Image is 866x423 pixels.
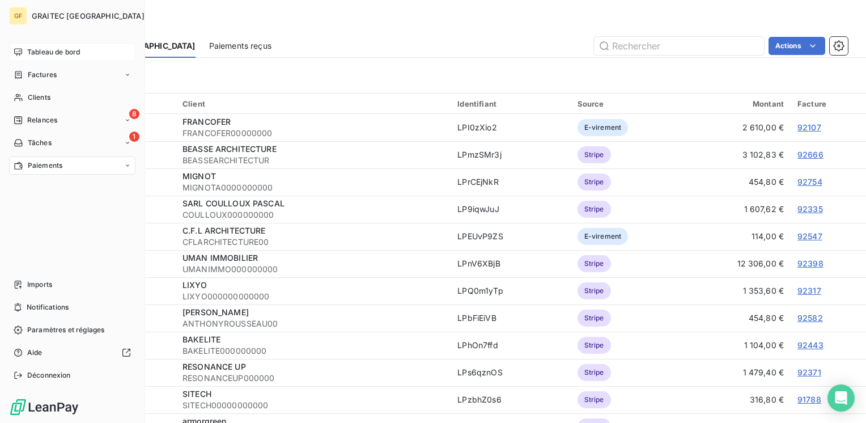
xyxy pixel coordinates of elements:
[451,277,570,304] td: LPQ0m1yTp
[9,7,27,25] div: GF
[182,362,246,371] span: RESONANCE UP
[691,99,784,108] div: Montant
[182,307,249,317] span: [PERSON_NAME]
[27,47,80,57] span: Tableau de bord
[28,70,57,80] span: Factures
[182,182,444,193] span: MIGNOTA0000000000
[28,160,62,171] span: Paiements
[457,99,563,108] div: Identifiant
[182,335,220,344] span: BAKELITE
[129,132,139,142] span: 1
[797,231,822,241] a: 92547
[451,114,570,141] td: LPI0zXio2
[182,373,444,384] span: RESONANCEUP000000
[182,264,444,275] span: UMANIMMO000000000
[578,391,611,408] span: Stripe
[578,282,611,299] span: Stripe
[578,119,629,136] span: E-virement
[451,332,570,359] td: LPhOn7ffd
[594,37,764,55] input: Rechercher
[451,168,570,196] td: LPrCEjNkR
[182,128,444,139] span: FRANCOFER00000000
[685,386,791,413] td: 316,80 €
[451,250,570,277] td: LPnV6XBjB
[769,37,825,55] button: Actions
[182,280,207,290] span: LIXYO
[182,236,444,248] span: CFLARCHITECTURE00
[27,280,52,290] span: Imports
[182,253,258,263] span: UMAN IMMOBILIER
[797,286,821,295] a: 92317
[32,11,145,20] span: GRAITEC [GEOGRAPHIC_DATA]
[182,226,266,235] span: C.F.L ARCHITECTURE
[27,302,69,312] span: Notifications
[685,168,791,196] td: 454,80 €
[685,332,791,359] td: 1 104,00 €
[27,115,57,125] span: Relances
[451,304,570,332] td: LPbFiEiVB
[578,364,611,381] span: Stripe
[182,345,444,357] span: BAKELITE000000000
[827,384,855,412] div: Open Intercom Messenger
[685,196,791,223] td: 1 607,62 €
[451,223,570,250] td: LPEUvP9ZS
[182,318,444,329] span: ANTHONYROUSSEAU00
[578,201,611,218] span: Stripe
[797,150,823,159] a: 92666
[182,155,444,166] span: BEASSEARCHITECTUR
[182,198,285,208] span: SARL COULLOUX PASCAL
[182,209,444,221] span: COULLOUX000000000
[578,228,629,245] span: E-virement
[209,40,271,52] span: Paiements reçus
[28,92,50,103] span: Clients
[182,171,216,181] span: MIGNOT
[797,313,823,323] a: 92582
[685,359,791,386] td: 1 479,40 €
[578,146,611,163] span: Stripe
[797,367,821,377] a: 92371
[182,117,231,126] span: FRANCOFER
[578,310,611,327] span: Stripe
[451,196,570,223] td: LP9iqwJuJ
[685,304,791,332] td: 454,80 €
[797,122,821,132] a: 92107
[451,386,570,413] td: LPzbhZ0s6
[27,370,71,380] span: Déconnexion
[578,337,611,354] span: Stripe
[182,99,444,108] div: Client
[182,291,444,302] span: LIXYO000000000000
[27,325,104,335] span: Paramètres et réglages
[685,141,791,168] td: 3 102,83 €
[9,344,135,362] a: Aide
[797,204,823,214] a: 92335
[685,250,791,277] td: 12 306,00 €
[685,223,791,250] td: 114,00 €
[182,389,211,399] span: SITECH
[578,174,611,191] span: Stripe
[797,177,822,187] a: 92754
[578,99,678,108] div: Source
[797,99,859,108] div: Facture
[28,138,52,148] span: Tâches
[685,114,791,141] td: 2 610,00 €
[182,144,277,154] span: BEASSE ARCHITECTURE
[451,359,570,386] td: LPs6qznOS
[27,348,43,358] span: Aide
[129,109,139,119] span: 8
[685,277,791,304] td: 1 353,60 €
[451,141,570,168] td: LPmzSMr3j
[9,398,79,416] img: Logo LeanPay
[797,395,821,404] a: 91788
[797,259,823,268] a: 92398
[797,340,823,350] a: 92443
[182,400,444,411] span: SITECH00000000000
[578,255,611,272] span: Stripe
